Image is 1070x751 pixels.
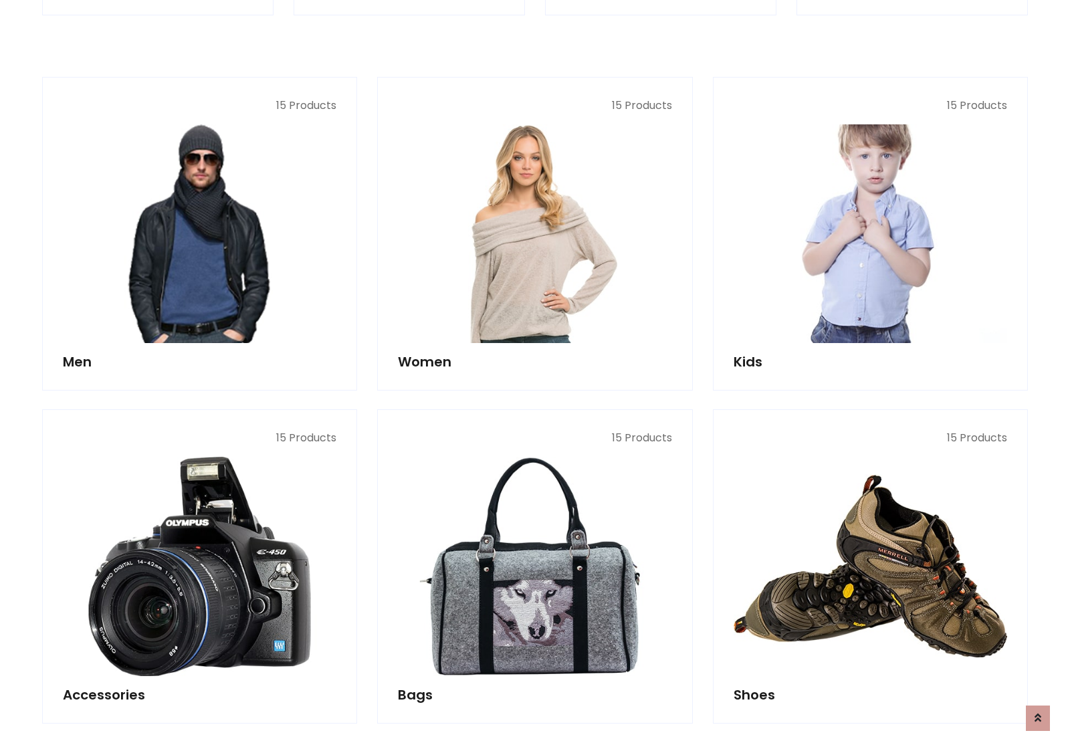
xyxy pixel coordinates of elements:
[398,687,671,703] h5: Bags
[398,430,671,446] p: 15 Products
[734,430,1007,446] p: 15 Products
[63,98,336,114] p: 15 Products
[734,98,1007,114] p: 15 Products
[398,354,671,370] h5: Women
[734,687,1007,703] h5: Shoes
[398,98,671,114] p: 15 Products
[734,354,1007,370] h5: Kids
[63,687,336,703] h5: Accessories
[63,430,336,446] p: 15 Products
[63,354,336,370] h5: Men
